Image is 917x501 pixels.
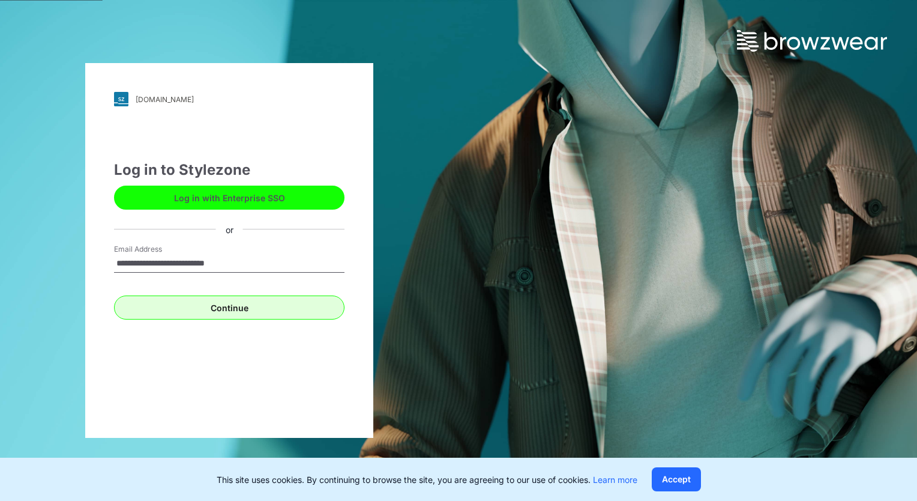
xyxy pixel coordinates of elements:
[114,92,128,106] img: svg+xml;base64,PHN2ZyB3aWR0aD0iMjgiIGhlaWdodD0iMjgiIHZpZXdCb3g9IjAgMCAyOCAyOCIgZmlsbD0ibm9uZSIgeG...
[114,296,344,320] button: Continue
[216,223,243,235] div: or
[593,475,637,485] a: Learn more
[114,92,344,106] a: [DOMAIN_NAME]
[737,30,887,52] img: browzwear-logo.73288ffb.svg
[136,95,194,104] div: [DOMAIN_NAME]
[114,186,344,210] button: Log in with Enterprise SSO
[652,467,701,491] button: Accept
[114,244,198,255] label: Email Address
[217,473,637,486] p: This site uses cookies. By continuing to browse the site, you are agreeing to our use of cookies.
[114,159,344,181] div: Log in to Stylezone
